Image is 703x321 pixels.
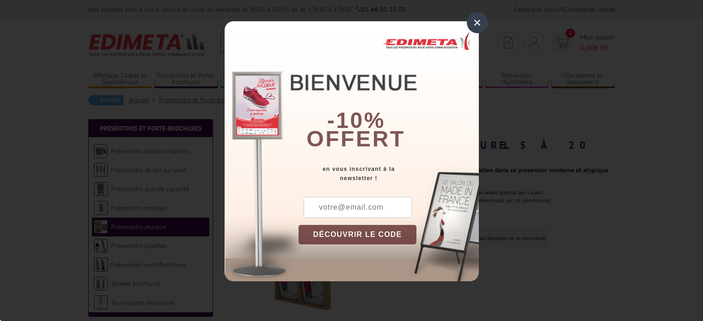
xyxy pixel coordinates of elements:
[304,197,412,218] input: votre@email.com
[467,12,488,33] div: ×
[327,108,385,133] b: -10%
[306,127,405,151] font: offert
[299,225,417,244] button: DÉCOUVRIR LE CODE
[299,164,479,183] div: en vous inscrivant à la newsletter !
